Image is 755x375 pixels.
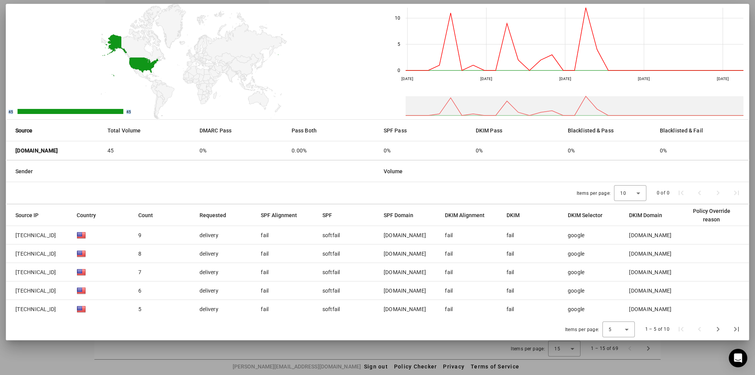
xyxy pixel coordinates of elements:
[638,77,650,81] text: [DATE]
[439,226,500,244] mat-cell: fail
[384,250,426,258] div: [DOMAIN_NAME]
[629,268,671,276] div: [DOMAIN_NAME]
[507,231,514,239] div: fail
[6,161,377,182] mat-header-cell: Sender
[322,250,340,258] div: softfail
[126,110,131,114] text: 45
[729,349,747,367] div: Open Intercom Messenger
[398,68,400,73] text: 0
[322,211,339,219] div: SPF
[384,211,413,219] div: SPF Domain
[77,305,86,314] img: blank.gif
[193,281,255,300] mat-cell: delivery
[384,305,426,313] div: [DOMAIN_NAME]
[691,207,733,224] div: Policy Override reason
[439,300,500,318] mat-cell: fail
[200,211,226,219] div: Requested
[568,268,585,276] div: google
[507,250,514,258] div: fail
[77,286,86,295] img: blank.gif
[255,263,316,281] mat-cell: fail
[285,120,377,141] mat-header-cell: Pass Both
[138,211,153,219] div: Count
[565,326,599,333] div: Items per page:
[384,231,426,239] div: [DOMAIN_NAME]
[507,287,514,295] div: fail
[15,147,58,154] strong: [DOMAIN_NAME]
[6,4,377,119] svg: A chart.
[691,207,740,224] div: Policy Override reason
[439,263,500,281] mat-cell: fail
[15,211,39,219] div: Source IP
[132,226,193,244] mat-cell: 9
[384,211,420,219] div: SPF Domain
[132,263,193,281] mat-cell: 7
[629,305,671,313] div: [DOMAIN_NAME]
[401,77,413,81] text: [DATE]
[15,231,56,239] span: [TECHNICAL_ID]
[568,211,602,219] div: DKIM Selector
[395,15,400,21] text: 10
[470,120,562,141] mat-header-cell: DKIM Pass
[15,126,33,135] strong: Source
[193,300,255,318] mat-cell: delivery
[445,211,492,219] div: DKIM Alignment
[377,161,749,182] mat-header-cell: Volume
[620,191,626,196] span: 10
[15,211,45,219] div: Source IP
[15,305,56,313] span: [TECHNICAL_ID]
[568,231,585,239] div: google
[322,268,340,276] div: softfail
[255,226,316,244] mat-cell: fail
[507,211,527,219] div: DKIM
[629,211,662,219] div: DKIM Domain
[322,211,332,219] div: SPF
[77,249,86,258] img: blank.gif
[193,263,255,281] mat-cell: delivery
[717,77,729,81] text: [DATE]
[445,211,485,219] div: DKIM Alignment
[261,211,297,219] div: SPF Alignment
[507,211,520,219] div: DKIM
[398,42,400,47] text: 5
[439,281,500,300] mat-cell: fail
[577,189,611,197] div: Items per page:
[15,287,56,295] span: [TECHNICAL_ID]
[322,287,340,295] div: softfail
[132,281,193,300] mat-cell: 6
[101,141,193,160] mat-cell: 45
[609,327,612,332] span: 5
[384,268,426,276] div: [DOMAIN_NAME]
[629,231,671,239] div: [DOMAIN_NAME]
[255,244,316,263] mat-cell: fail
[629,287,671,295] div: [DOMAIN_NAME]
[15,250,56,258] span: [TECHNICAL_ID]
[654,120,749,141] mat-header-cell: Blacklisted & Fail
[193,226,255,244] mat-cell: delivery
[322,231,340,239] div: softfail
[8,110,13,114] text: 45
[645,325,669,333] div: 1 – 5 of 10
[507,305,514,313] div: fail
[657,189,669,197] div: 0 of 0
[77,211,96,219] div: Country
[200,211,233,219] div: Requested
[193,141,285,160] mat-cell: 0%
[255,281,316,300] mat-cell: fail
[654,141,749,160] mat-cell: 0%
[377,120,470,141] mat-header-cell: SPF Pass
[629,250,671,258] div: [DOMAIN_NAME]
[255,300,316,318] mat-cell: fail
[261,211,304,219] div: SPF Alignment
[138,211,160,219] div: Count
[15,268,56,276] span: [TECHNICAL_ID]
[727,320,746,338] button: Last page
[193,120,285,141] mat-header-cell: DMARC Pass
[384,287,426,295] div: [DOMAIN_NAME]
[77,268,86,277] img: blank.gif
[568,250,585,258] div: google
[629,211,669,219] div: DKIM Domain
[480,77,492,81] text: [DATE]
[562,120,654,141] mat-header-cell: Blacklisted & Pass
[132,244,193,263] mat-cell: 8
